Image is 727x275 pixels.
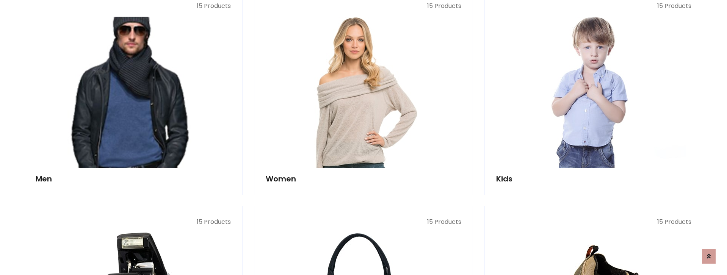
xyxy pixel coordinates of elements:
[36,174,231,183] h5: Men
[36,2,231,11] p: 15 Products
[266,2,461,11] p: 15 Products
[266,217,461,227] p: 15 Products
[496,217,691,227] p: 15 Products
[496,174,691,183] h5: Kids
[36,217,231,227] p: 15 Products
[266,174,461,183] h5: Women
[496,2,691,11] p: 15 Products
